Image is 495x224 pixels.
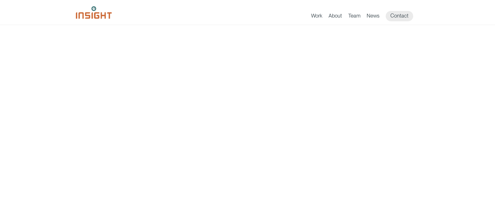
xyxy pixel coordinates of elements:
[311,11,419,21] nav: primary navigation menu
[329,13,342,21] a: About
[311,13,322,21] a: Work
[367,13,379,21] a: News
[348,13,360,21] a: Team
[386,11,413,21] a: Contact
[76,6,112,19] img: Insight Marketing Design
